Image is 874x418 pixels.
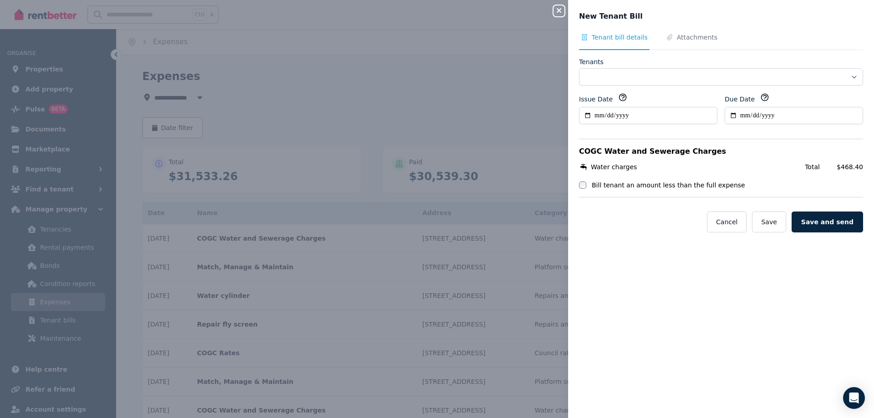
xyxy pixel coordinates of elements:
[805,162,831,171] span: Total
[579,95,613,104] label: Issue Date
[579,33,863,50] nav: Tabs
[579,11,643,22] span: New Tenant Bill
[579,147,726,156] span: COGC Water and Sewerage Charges
[592,33,648,42] span: Tenant bill details
[837,162,863,171] span: $468.40
[592,181,745,190] label: Bill tenant an amount less than the full expense
[843,387,865,409] div: Open Intercom Messenger
[752,212,786,232] button: Save
[792,212,863,232] button: Save and send
[725,95,755,104] label: Due Date
[591,162,637,171] span: Water charges
[579,57,604,66] label: Tenants
[707,212,747,232] button: Cancel
[677,33,717,42] span: Attachments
